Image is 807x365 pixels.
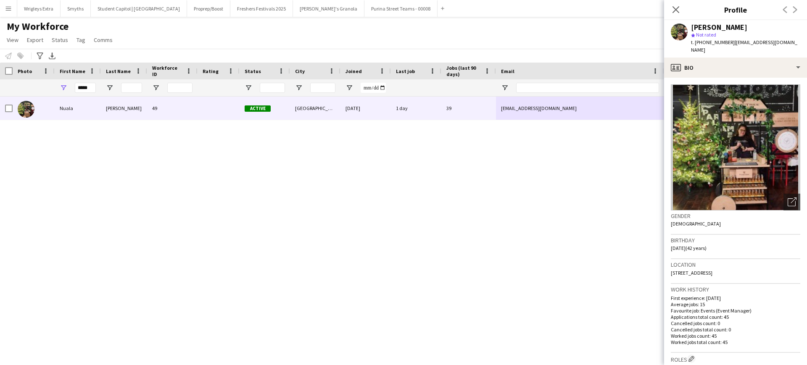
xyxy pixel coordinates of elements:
[671,333,800,339] p: Worked jobs count: 45
[396,68,415,74] span: Last job
[671,295,800,301] p: First experience: [DATE]
[121,83,142,93] input: Last Name Filter Input
[364,0,438,17] button: Purina Street Teams - 00008
[75,83,96,93] input: First Name Filter Input
[35,51,45,61] app-action-btn: Advanced filters
[230,0,293,17] button: Freshers Festivals 2025
[203,68,219,74] span: Rating
[664,4,807,15] h3: Profile
[501,84,509,92] button: Open Filter Menu
[3,34,22,45] a: View
[671,320,800,326] p: Cancelled jobs count: 0
[671,212,800,220] h3: Gender
[310,83,335,93] input: City Filter Input
[345,68,362,74] span: Joined
[152,84,160,92] button: Open Filter Menu
[671,221,721,227] span: [DEMOGRAPHIC_DATA]
[94,36,113,44] span: Comms
[260,83,285,93] input: Status Filter Input
[245,68,261,74] span: Status
[340,97,391,120] div: [DATE]
[671,354,800,363] h3: Roles
[671,84,800,210] img: Crew avatar or photo
[696,32,716,38] span: Not rated
[7,36,18,44] span: View
[90,34,116,45] a: Comms
[101,97,147,120] div: [PERSON_NAME]
[18,68,32,74] span: Photo
[671,286,800,293] h3: Work history
[18,101,34,118] img: Nuala Casey
[345,84,353,92] button: Open Filter Menu
[783,194,800,210] div: Open photos pop-in
[61,0,91,17] button: Smyths
[91,0,187,17] button: Student Capitol | [GEOGRAPHIC_DATA]
[187,0,230,17] button: Proprep/Boost
[671,236,800,244] h3: Birthday
[60,68,85,74] span: First Name
[24,34,47,45] a: Export
[48,34,71,45] a: Status
[691,39,797,53] span: | [EMAIL_ADDRESS][DOMAIN_NAME]
[671,326,800,333] p: Cancelled jobs total count: 0
[147,97,198,120] div: 49
[671,339,800,345] p: Worked jobs total count: 45
[671,301,800,307] p: Average jobs: 15
[671,245,707,251] span: [DATE] (42 years)
[55,97,101,120] div: Nuala
[446,65,481,77] span: Jobs (last 90 days)
[106,84,113,92] button: Open Filter Menu
[361,83,386,93] input: Joined Filter Input
[73,34,89,45] a: Tag
[293,0,364,17] button: [PERSON_NAME]'s Granola
[691,24,747,31] div: [PERSON_NAME]
[691,39,735,45] span: t. [PHONE_NUMBER]
[290,97,340,120] div: [GEOGRAPHIC_DATA]
[167,83,193,93] input: Workforce ID Filter Input
[671,314,800,320] p: Applications total count: 45
[295,84,303,92] button: Open Filter Menu
[60,84,67,92] button: Open Filter Menu
[76,36,85,44] span: Tag
[671,270,712,276] span: [STREET_ADDRESS]
[391,97,441,120] div: 1 day
[106,68,131,74] span: Last Name
[245,84,252,92] button: Open Filter Menu
[7,20,69,33] span: My Workforce
[52,36,68,44] span: Status
[152,65,182,77] span: Workforce ID
[27,36,43,44] span: Export
[496,97,664,120] div: [EMAIL_ADDRESS][DOMAIN_NAME]
[295,68,305,74] span: City
[441,97,496,120] div: 39
[671,261,800,268] h3: Location
[245,105,271,112] span: Active
[516,83,659,93] input: Email Filter Input
[664,58,807,78] div: Bio
[501,68,514,74] span: Email
[47,51,57,61] app-action-btn: Export XLSX
[671,307,800,314] p: Favourite job: Events (Event Manager)
[17,0,61,17] button: Wrigleys Extra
